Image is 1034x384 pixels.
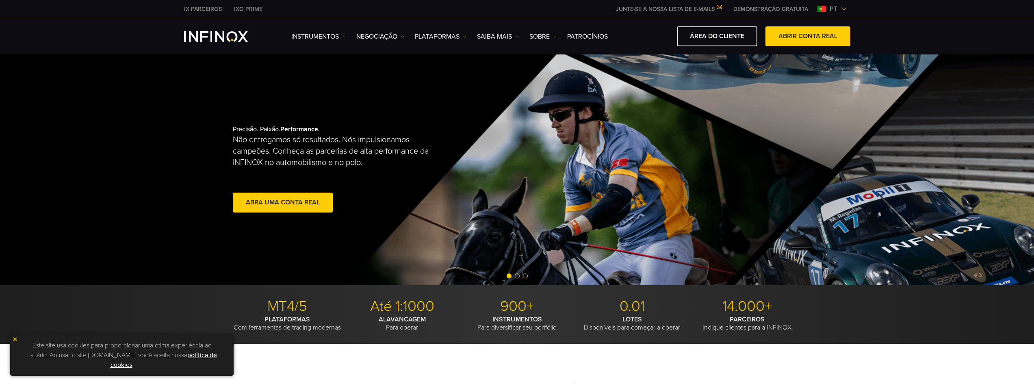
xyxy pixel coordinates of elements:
a: INFINOX [178,5,228,13]
a: NEGOCIAÇÃO [356,32,405,41]
span: Go to slide 1 [507,273,512,278]
p: Para diversificar seu portfólio [463,315,572,332]
strong: LOTES [622,315,642,323]
a: abra uma conta real [233,193,333,213]
a: Patrocínios [567,32,608,41]
strong: INSTRUMENTOS [492,315,542,323]
p: Não entregamos só resultados. Nós impulsionamos campeões. Conheça as parcerias de alta performanc... [233,134,438,168]
a: ABRIR CONTA REAL [765,26,850,46]
a: SOBRE [529,32,557,41]
p: Indique clientes para a INFINOX [693,315,802,332]
p: Disponíveis para começar a operar [578,315,687,332]
p: MT4/5 [233,297,342,315]
p: 900+ [463,297,572,315]
a: INFINOX Logo [184,31,267,42]
span: pt [826,4,841,14]
div: Precisão. Paixão. [233,112,489,228]
a: Instrumentos [291,32,346,41]
a: JUNTE-SE À NOSSA LISTA DE E-MAILS [610,6,727,13]
p: Com ferramentas de trading modernas [233,315,342,332]
a: ÁREA DO CLIENTE [677,26,757,46]
strong: Performance. [280,125,320,133]
a: INFINOX [228,5,269,13]
p: Para operar [348,315,457,332]
p: Este site usa cookies para proporcionar uma ótima experiência ao usuário. Ao usar o site [DOMAIN_... [14,338,230,372]
span: Go to slide 2 [515,273,520,278]
span: Go to slide 3 [523,273,528,278]
img: yellow close icon [12,336,18,342]
p: 0.01 [578,297,687,315]
a: Saiba mais [477,32,519,41]
strong: ALAVANCAGEM [379,315,426,323]
a: PLATAFORMAS [415,32,467,41]
a: INFINOX MENU [727,5,814,13]
p: 14.000+ [693,297,802,315]
strong: PARCEIROS [730,315,765,323]
strong: PLATAFORMAS [264,315,310,323]
p: Até 1:1000 [348,297,457,315]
